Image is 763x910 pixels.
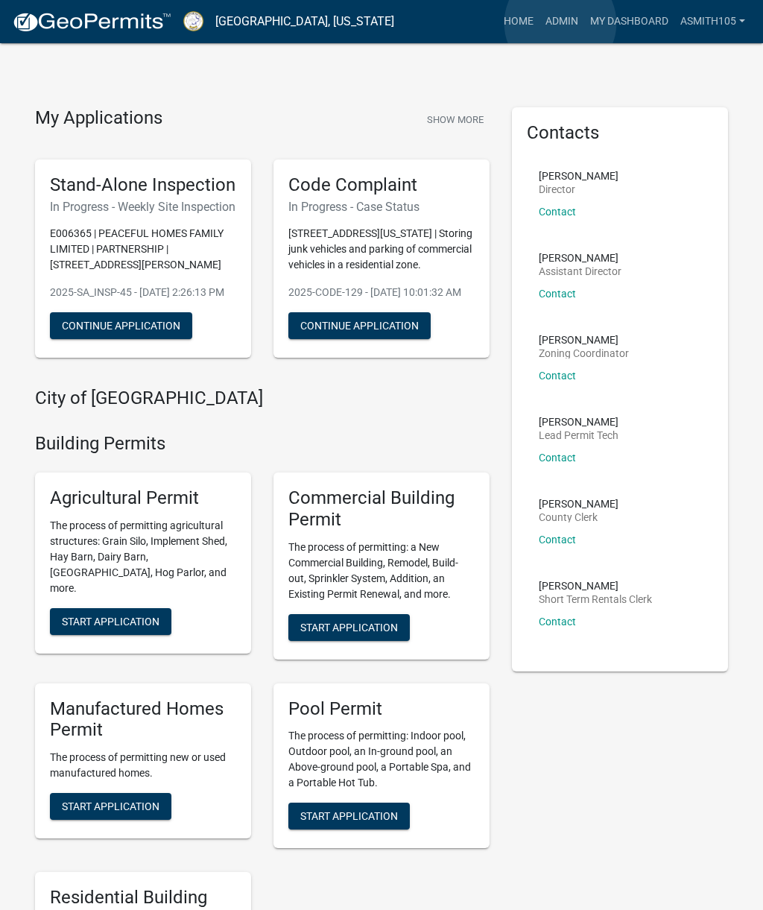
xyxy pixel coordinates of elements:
[300,621,398,633] span: Start Application
[288,540,475,602] p: The process of permitting: a New Commercial Building, Remodel, Build-out, Sprinkler System, Addit...
[288,200,475,214] h6: In Progress - Case Status
[539,581,652,591] p: [PERSON_NAME]
[539,288,576,300] a: Contact
[50,487,236,509] h5: Agricultural Permit
[288,312,431,339] button: Continue Application
[539,430,618,440] p: Lead Permit Tech
[50,793,171,820] button: Start Application
[539,184,618,195] p: Director
[300,810,398,822] span: Start Application
[50,285,236,300] p: 2025-SA_INSP-45 - [DATE] 2:26:13 PM
[62,615,159,627] span: Start Application
[50,518,236,596] p: The process of permitting agricultural structures: Grain Silo, Implement Shed, Hay Barn, Dairy Ba...
[539,253,621,263] p: [PERSON_NAME]
[539,206,576,218] a: Contact
[288,803,410,830] button: Start Application
[288,285,475,300] p: 2025-CODE-129 - [DATE] 10:01:32 AM
[288,487,475,531] h5: Commercial Building Permit
[50,200,236,214] h6: In Progress - Weekly Site Inspection
[539,370,576,382] a: Contact
[539,348,629,358] p: Zoning Coordinator
[421,107,490,132] button: Show More
[539,534,576,546] a: Contact
[288,698,475,720] h5: Pool Permit
[584,7,674,36] a: My Dashboard
[50,226,236,273] p: E006365 | PEACEFUL HOMES FAMILY LIMITED | PARTNERSHIP | [STREET_ADDRESS][PERSON_NAME]
[539,417,618,427] p: [PERSON_NAME]
[288,614,410,641] button: Start Application
[539,512,618,522] p: County Clerk
[288,728,475,791] p: The process of permitting: Indoor pool, Outdoor pool, an In-ground pool, an Above-ground pool, a ...
[674,7,751,36] a: asmith105
[288,174,475,196] h5: Code Complaint
[35,107,162,130] h4: My Applications
[50,312,192,339] button: Continue Application
[539,616,576,628] a: Contact
[50,698,236,742] h5: Manufactured Homes Permit
[50,174,236,196] h5: Stand-Alone Inspection
[183,11,203,31] img: Putnam County, Georgia
[62,800,159,812] span: Start Application
[539,171,618,181] p: [PERSON_NAME]
[35,433,490,455] h4: Building Permits
[539,499,618,509] p: [PERSON_NAME]
[539,335,629,345] p: [PERSON_NAME]
[35,388,490,409] h4: City of [GEOGRAPHIC_DATA]
[215,9,394,34] a: [GEOGRAPHIC_DATA], [US_STATE]
[539,594,652,604] p: Short Term Rentals Clerk
[527,122,713,144] h5: Contacts
[539,266,621,277] p: Assistant Director
[498,7,539,36] a: Home
[50,750,236,781] p: The process of permitting new or used manufactured homes.
[50,608,171,635] button: Start Application
[539,7,584,36] a: Admin
[288,226,475,273] p: [STREET_ADDRESS][US_STATE] | Storing junk vehicles and parking of commercial vehicles in a reside...
[539,452,576,464] a: Contact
